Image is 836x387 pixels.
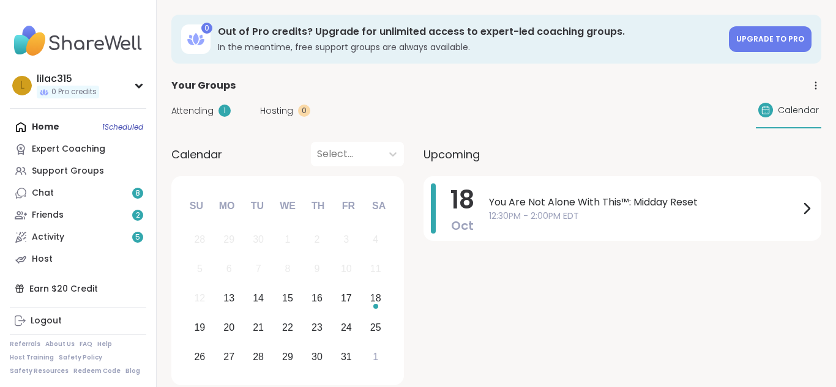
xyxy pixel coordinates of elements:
[223,319,234,336] div: 20
[245,314,272,341] div: Choose Tuesday, October 21st, 2025
[275,314,301,341] div: Choose Wednesday, October 22nd, 2025
[285,231,291,248] div: 1
[187,256,213,282] div: Not available Sunday, October 5th, 2025
[20,78,24,94] span: l
[335,193,362,219] div: Fr
[304,314,330,341] div: Choose Thursday, October 23rd, 2025
[59,353,102,362] a: Safety Policy
[253,290,264,306] div: 14
[341,319,352,336] div: 24
[218,25,722,39] h3: Out of Pro credits? Upgrade for unlimited access to expert-led coaching groups.
[245,286,272,312] div: Choose Tuesday, October 14th, 2025
[218,105,231,117] div: 1
[97,340,112,348] a: Help
[274,193,301,219] div: We
[10,182,146,204] a: Chat8
[736,34,804,44] span: Upgrade to Pro
[362,314,389,341] div: Choose Saturday, October 25th, 2025
[362,286,389,312] div: Choose Saturday, October 18th, 2025
[226,260,232,277] div: 6
[171,78,236,93] span: Your Groups
[187,286,213,312] div: Not available Sunday, October 12th, 2025
[362,344,389,370] div: Choose Saturday, November 1st, 2025
[424,146,480,163] span: Upcoming
[171,105,214,117] span: Attending
[314,231,319,248] div: 2
[304,227,330,253] div: Not available Thursday, October 2nd, 2025
[223,231,234,248] div: 29
[282,290,293,306] div: 15
[213,193,240,219] div: Mo
[197,260,203,277] div: 5
[32,143,105,155] div: Expert Coaching
[10,278,146,300] div: Earn $20 Credit
[73,367,121,375] a: Redeem Code
[275,227,301,253] div: Not available Wednesday, October 1st, 2025
[10,204,146,226] a: Friends2
[32,231,64,243] div: Activity
[125,367,140,375] a: Blog
[245,227,272,253] div: Not available Tuesday, September 30th, 2025
[343,231,349,248] div: 3
[194,231,205,248] div: 28
[187,314,213,341] div: Choose Sunday, October 19th, 2025
[187,344,213,370] div: Choose Sunday, October 26th, 2025
[216,286,242,312] div: Choose Monday, October 13th, 2025
[10,138,146,160] a: Expert Coaching
[37,72,99,86] div: lilac315
[275,256,301,282] div: Not available Wednesday, October 8th, 2025
[216,314,242,341] div: Choose Monday, October 20th, 2025
[365,193,392,219] div: Sa
[10,367,69,375] a: Safety Resources
[10,226,146,248] a: Activity5
[333,314,359,341] div: Choose Friday, October 24th, 2025
[194,348,205,365] div: 26
[135,188,140,199] span: 8
[341,260,352,277] div: 10
[10,353,54,362] a: Host Training
[275,286,301,312] div: Choose Wednesday, October 15th, 2025
[333,256,359,282] div: Not available Friday, October 10th, 2025
[244,193,271,219] div: Tu
[298,105,310,117] div: 0
[32,209,64,221] div: Friends
[333,286,359,312] div: Choose Friday, October 17th, 2025
[373,348,378,365] div: 1
[201,23,212,34] div: 0
[373,231,378,248] div: 4
[341,290,352,306] div: 17
[51,87,97,97] span: 0 Pro credits
[341,348,352,365] div: 31
[260,105,293,117] span: Hosting
[45,340,75,348] a: About Us
[451,217,474,234] span: Oct
[305,193,332,219] div: Th
[256,260,261,277] div: 7
[216,344,242,370] div: Choose Monday, October 27th, 2025
[183,193,210,219] div: Su
[10,340,40,348] a: Referrals
[253,319,264,336] div: 21
[32,253,53,265] div: Host
[31,315,62,327] div: Logout
[778,104,819,117] span: Calendar
[304,286,330,312] div: Choose Thursday, October 16th, 2025
[187,227,213,253] div: Not available Sunday, September 28th, 2025
[312,290,323,306] div: 16
[275,344,301,370] div: Choose Wednesday, October 29th, 2025
[362,227,389,253] div: Not available Saturday, October 4th, 2025
[245,256,272,282] div: Not available Tuesday, October 7th, 2025
[370,290,381,306] div: 18
[10,310,146,332] a: Logout
[10,160,146,182] a: Support Groups
[489,210,799,223] span: 12:30PM - 2:00PM EDT
[450,183,474,217] span: 18
[370,260,381,277] div: 11
[216,256,242,282] div: Not available Monday, October 6th, 2025
[10,248,146,270] a: Host
[729,26,812,52] a: Upgrade to Pro
[285,260,291,277] div: 8
[136,210,140,221] span: 2
[10,20,146,62] img: ShareWell Nav Logo
[185,225,390,371] div: month 2025-10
